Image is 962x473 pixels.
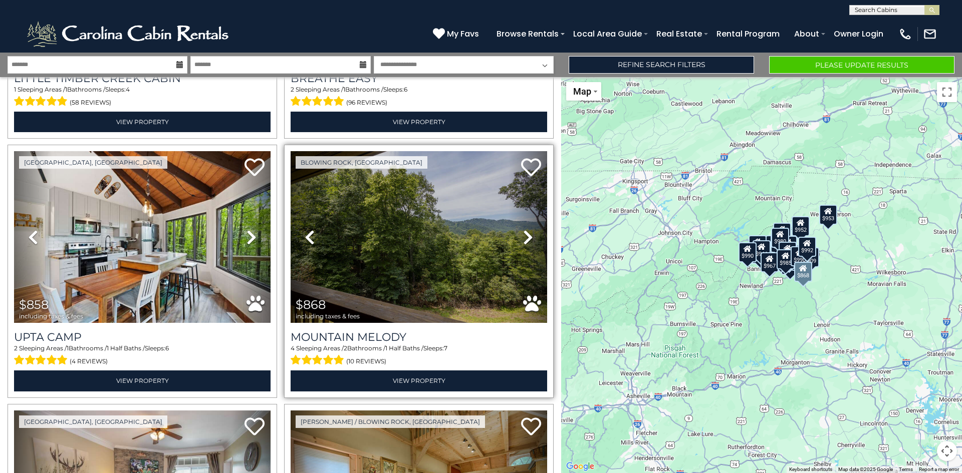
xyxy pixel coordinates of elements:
button: Keyboard shortcuts [789,466,832,473]
div: $952 [792,216,810,236]
span: (4 reviews) [70,355,108,368]
div: $990 [739,242,757,262]
a: View Property [14,370,271,391]
div: $982 [779,241,797,261]
a: Report a map error [919,466,959,472]
span: (96 reviews) [346,96,387,109]
span: 1 [65,86,67,93]
a: [GEOGRAPHIC_DATA], [GEOGRAPHIC_DATA] [19,415,167,428]
span: (58 reviews) [70,96,111,109]
span: 2 [291,86,294,93]
a: View Property [291,112,547,132]
a: Add to favorites [245,416,265,438]
a: My Favs [433,28,482,41]
div: $992 [798,236,816,256]
span: 6 [165,344,169,352]
span: My Favs [447,28,479,40]
div: $946 [753,240,771,260]
span: 7 [444,344,447,352]
a: Mountain Melody [291,330,547,344]
a: Breathe Easy [291,72,547,85]
span: 4 [126,86,130,93]
span: $868 [296,297,326,312]
span: 1 Half Baths / [107,344,145,352]
a: Add to favorites [521,416,541,438]
button: Change map style [566,82,601,101]
div: Sleeping Areas / Bathrooms / Sleeps: [291,85,547,109]
a: View Property [14,112,271,132]
span: Map data ©2025 Google [838,466,893,472]
a: Open this area in Google Maps (opens a new window) [564,460,597,473]
div: $868 [794,262,812,282]
span: 6 [404,86,407,93]
div: $858 [749,235,767,255]
a: Browse Rentals [492,25,564,43]
div: $953 [819,205,837,225]
div: $990 [791,246,809,266]
div: $913 [781,255,799,275]
span: including taxes & fees [19,313,83,319]
div: Sleeping Areas / Bathrooms / Sleeps: [291,344,547,368]
a: Add to favorites [521,157,541,179]
a: Upta Camp [14,330,271,344]
span: 1 [67,344,69,352]
a: Local Area Guide [568,25,647,43]
span: 1 [14,86,16,93]
span: 1 [343,86,345,93]
span: 1 Half Baths / [385,344,423,352]
div: $909 [801,247,819,267]
img: mail-regular-white.png [923,27,937,41]
span: 4 [291,344,295,352]
img: White-1-2.png [25,19,233,49]
div: $985 [777,249,795,269]
span: 2 [14,344,18,352]
a: Refine Search Filters [569,56,754,74]
div: Sleeping Areas / Bathrooms / Sleeps: [14,344,271,368]
a: Little Timber Creek Cabin [14,72,271,85]
button: Please Update Results [769,56,954,74]
a: Owner Login [829,25,888,43]
a: Blowing Rock, [GEOGRAPHIC_DATA] [296,156,427,169]
div: Sleeping Areas / Bathrooms / Sleeps: [14,85,271,109]
a: Rental Program [711,25,785,43]
span: Map [573,86,591,97]
a: About [789,25,824,43]
div: $845 [771,233,789,253]
div: $948 [773,223,791,243]
img: thumbnail_163278668.jpeg [291,151,547,323]
span: $858 [19,297,49,312]
button: Map camera controls [937,441,957,461]
a: View Property [291,370,547,391]
a: Terms [899,466,913,472]
a: [PERSON_NAME] / Blowing Rock, [GEOGRAPHIC_DATA] [296,415,485,428]
span: including taxes & fees [296,313,360,319]
img: Google [564,460,597,473]
span: 2 [344,344,347,352]
img: phone-regular-white.png [898,27,912,41]
img: thumbnail_167080986.jpeg [14,151,271,323]
button: Toggle fullscreen view [937,82,957,102]
a: Add to favorites [245,157,265,179]
div: $980 [771,228,789,248]
div: $967 [761,252,779,272]
a: Real Estate [651,25,707,43]
a: [GEOGRAPHIC_DATA], [GEOGRAPHIC_DATA] [19,156,167,169]
span: (10 reviews) [346,355,386,368]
